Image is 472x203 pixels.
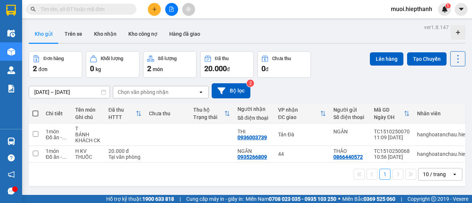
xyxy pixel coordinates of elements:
div: 0936003739 [237,134,267,140]
button: Bộ lọc [212,83,250,98]
div: Tản Đà [278,132,326,137]
span: copyright [431,196,436,202]
div: Thu hộ [193,107,224,113]
div: Người nhận [237,106,271,112]
div: Chọn văn phòng nhận [118,88,169,96]
span: đ [265,66,268,72]
sup: 1 [445,3,451,8]
img: icon-new-feature [441,6,448,13]
span: 2 [147,64,151,73]
span: kg [96,66,101,72]
svg: open [452,171,458,177]
div: 0935266809 [237,154,267,160]
svg: open [198,89,204,95]
span: plus [152,7,157,12]
div: Chưa thu [272,56,291,61]
div: NGÂN [237,148,271,154]
div: ĐC giao [278,114,320,120]
div: Người gửi [333,107,367,113]
input: Select a date range. [29,86,110,98]
th: Toggle SortBy [274,104,330,123]
img: warehouse-icon [7,66,15,74]
div: HTTT [108,114,136,120]
div: Khối lượng [101,56,123,61]
span: 0 [261,64,265,73]
span: aim [186,7,191,12]
div: BÁNH KHÁCH CK [75,132,101,143]
button: Đơn hàng2đơn [29,51,82,78]
div: Trạng thái [193,114,224,120]
div: 20.000 đ [108,148,142,154]
div: Đã thu [215,56,229,61]
div: Đơn hàng [44,56,64,61]
span: muoi.hiepthanh [385,4,438,14]
div: Số điện thoại [333,114,367,120]
th: Toggle SortBy [190,104,234,123]
img: warehouse-icon [7,29,15,37]
div: T [75,126,101,132]
div: Tạo kho hàng mới [451,25,465,40]
button: Tạo Chuyến [407,52,447,66]
div: Tại văn phòng [108,154,142,160]
div: NGÂN [333,129,367,134]
span: message [8,188,15,195]
button: Chưa thu0đ [257,51,311,78]
div: Chưa thu [149,111,186,116]
div: Ghi chú [75,114,101,120]
div: 10:56 [DATE] [374,154,410,160]
button: Lên hàng [370,52,403,66]
div: Đã thu [108,107,136,113]
div: 1 món [46,129,68,134]
span: search [31,7,36,12]
button: Đã thu20.000đ [200,51,254,78]
span: Miền Bắc [342,195,395,203]
span: Miền Nam [246,195,336,203]
button: 1 [379,169,391,180]
div: Đồ ăn - nước uống [46,134,68,140]
div: THI [237,129,271,134]
div: ver 1.8.147 [424,23,449,31]
span: file-add [169,7,174,12]
span: 0 [90,64,94,73]
th: Toggle SortBy [370,104,413,123]
div: Chi tiết [46,111,68,116]
button: Hàng đã giao [163,25,206,43]
button: Kho công nợ [122,25,163,43]
button: Kho nhận [88,25,122,43]
button: Kho gửi [29,25,59,43]
div: 0866440572 [333,154,363,160]
div: Số lượng [158,56,177,61]
div: VP nhận [278,107,320,113]
span: 1 [447,3,449,8]
img: logo-vxr [6,5,16,16]
img: solution-icon [7,85,15,92]
div: Mã GD [374,107,404,113]
div: TC1510250068 [374,148,410,154]
div: Tên món [75,107,101,113]
span: Cung cấp máy in - giấy in: [186,195,244,203]
button: aim [182,3,195,16]
sup: 2 [247,80,254,87]
button: plus [148,3,161,16]
span: | [401,195,402,203]
strong: 0369 525 060 [364,196,395,202]
span: question-circle [8,154,15,161]
span: Hỗ trợ kỹ thuật: [106,195,174,203]
span: ... [62,134,66,140]
span: đ [227,66,230,72]
div: 1 món [46,148,68,154]
button: Số lượng2món [143,51,197,78]
div: 44 [278,151,326,157]
span: notification [8,171,15,178]
input: Tìm tên, số ĐT hoặc mã đơn [41,5,128,13]
div: 11:09 [DATE] [374,134,410,140]
th: Toggle SortBy [105,104,145,123]
div: THUỐC [75,154,101,160]
span: đơn [38,66,48,72]
span: | [180,195,181,203]
button: file-add [165,3,178,16]
button: Khối lượng0kg [86,51,139,78]
div: TC1510250070 [374,129,410,134]
div: Đồ ăn - nước uống [46,154,68,160]
span: ... [62,154,66,160]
